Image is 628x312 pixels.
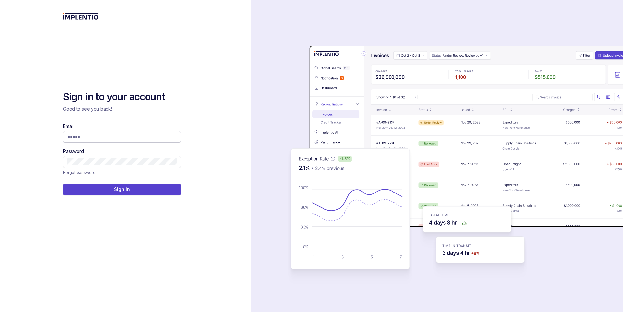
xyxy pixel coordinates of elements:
[63,106,181,112] p: Good to see you back!
[114,186,130,193] p: Sign In
[63,169,96,176] a: Link Forgot password
[63,169,96,176] p: Forgot password
[63,123,74,130] label: Email
[63,90,181,103] h2: Sign in to your account
[63,184,181,195] button: Sign In
[63,13,99,20] img: logo
[63,148,84,155] label: Password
